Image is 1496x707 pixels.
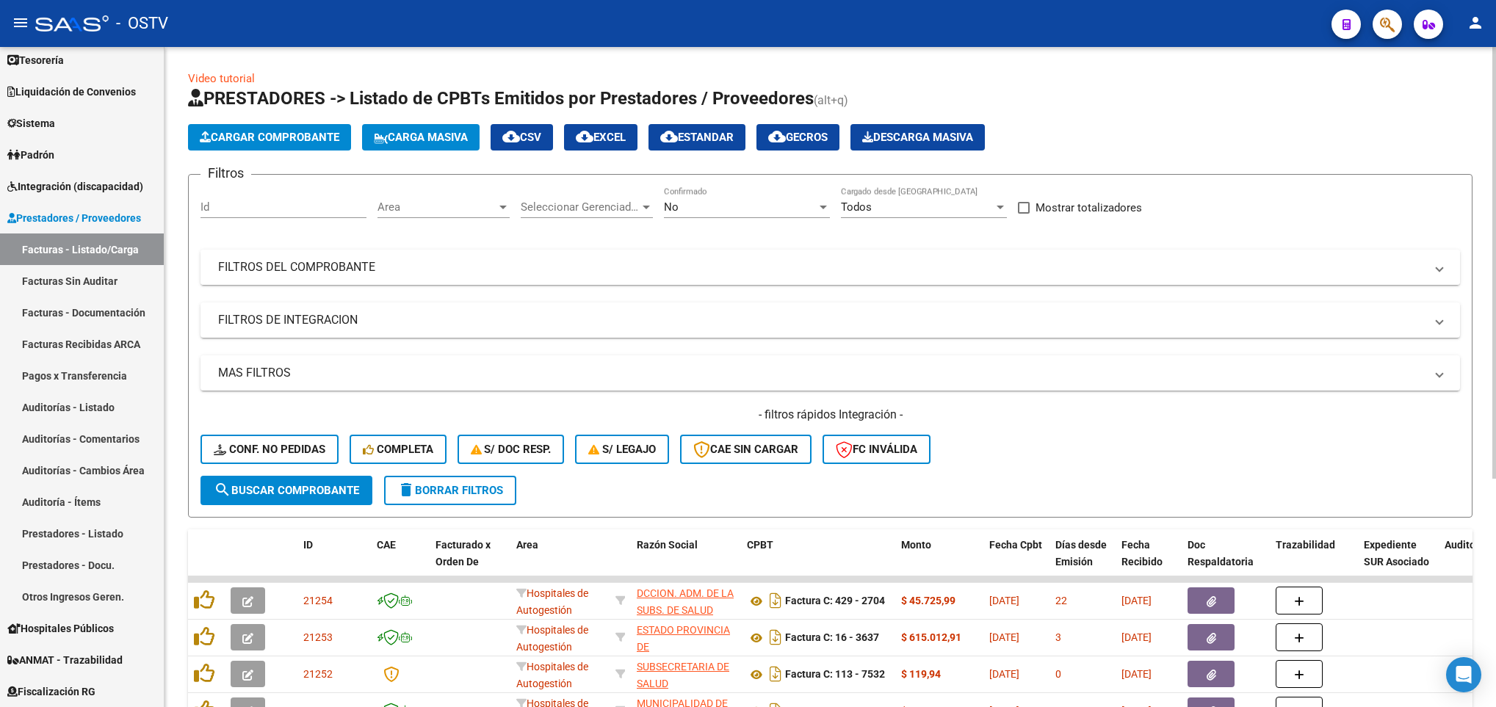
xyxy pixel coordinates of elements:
[836,443,917,456] span: FC Inválida
[766,626,785,649] i: Descargar documento
[471,443,552,456] span: S/ Doc Resp.
[983,529,1049,594] datatable-header-cell: Fecha Cpbt
[841,200,872,214] span: Todos
[576,131,626,144] span: EXCEL
[510,529,610,594] datatable-header-cell: Area
[575,435,669,464] button: S/ legajo
[747,539,773,551] span: CPBT
[1055,539,1107,568] span: Días desde Emisión
[1467,14,1484,32] mat-icon: person
[664,200,679,214] span: No
[1055,668,1061,680] span: 0
[377,539,396,551] span: CAE
[303,539,313,551] span: ID
[116,7,168,40] span: - OSTV
[188,124,351,151] button: Cargar Comprobante
[200,131,339,144] span: Cargar Comprobante
[1446,657,1481,692] div: Open Intercom Messenger
[989,539,1042,551] span: Fecha Cpbt
[200,302,1460,338] mat-expansion-panel-header: FILTROS DE INTEGRACION
[693,443,798,456] span: CAE SIN CARGAR
[200,355,1460,391] mat-expansion-panel-header: MAS FILTROS
[7,210,141,226] span: Prestadores / Proveedores
[741,529,895,594] datatable-header-cell: CPBT
[436,539,491,568] span: Facturado x Orden De
[785,595,885,607] strong: Factura C: 429 - 2704
[458,435,565,464] button: S/ Doc Resp.
[564,124,637,151] button: EXCEL
[7,52,64,68] span: Tesorería
[363,443,433,456] span: Completa
[648,124,745,151] button: Estandar
[901,668,941,680] strong: $ 119,94
[637,659,735,689] div: 30675068441
[200,163,251,184] h3: Filtros
[303,595,333,606] span: 21254
[362,124,480,151] button: Carga Masiva
[768,128,786,145] mat-icon: cloud_download
[516,624,588,653] span: Hospitales de Autogestión
[1182,529,1270,594] datatable-header-cell: Doc Respaldatoria
[374,131,468,144] span: Carga Masiva
[862,131,973,144] span: Descarga Masiva
[637,661,729,689] span: SUBSECRETARIA DE SALUD
[502,131,541,144] span: CSV
[901,539,931,551] span: Monto
[631,529,741,594] datatable-header-cell: Razón Social
[1445,539,1488,551] span: Auditoria
[430,529,510,594] datatable-header-cell: Facturado x Orden De
[200,250,1460,285] mat-expansion-panel-header: FILTROS DEL COMPROBANTE
[1364,539,1429,568] span: Expediente SUR Asociado
[7,84,136,100] span: Liquidación de Convenios
[214,484,359,497] span: Buscar Comprobante
[188,88,814,109] span: PRESTADORES -> Listado de CPBTs Emitidos por Prestadores / Proveedores
[1358,529,1439,594] datatable-header-cell: Expediente SUR Asociado
[7,684,95,700] span: Fiscalización RG
[7,652,123,668] span: ANMAT - Trazabilidad
[516,539,538,551] span: Area
[637,539,698,551] span: Razón Social
[785,669,885,681] strong: Factura C: 113 - 7532
[1121,595,1152,606] span: [DATE]
[680,435,812,464] button: CAE SIN CARGAR
[350,435,447,464] button: Completa
[1121,668,1152,680] span: [DATE]
[814,93,848,107] span: (alt+q)
[218,365,1425,381] mat-panel-title: MAS FILTROS
[989,668,1019,680] span: [DATE]
[637,624,736,686] span: ESTADO PROVINCIA DE [GEOGRAPHIC_DATA][PERSON_NAME]
[785,632,879,644] strong: Factura C: 16 - 3637
[1055,595,1067,606] span: 22
[823,435,931,464] button: FC Inválida
[218,312,1425,328] mat-panel-title: FILTROS DE INTEGRACION
[377,200,496,214] span: Area
[850,124,985,151] app-download-masive: Descarga masiva de comprobantes (adjuntos)
[200,407,1460,423] h4: - filtros rápidos Integración -
[502,128,520,145] mat-icon: cloud_download
[188,72,255,85] a: Video tutorial
[576,128,593,145] mat-icon: cloud_download
[297,529,371,594] datatable-header-cell: ID
[1036,199,1142,217] span: Mostrar totalizadores
[397,481,415,498] mat-icon: delete
[303,631,333,643] span: 21253
[660,131,734,144] span: Estandar
[989,595,1019,606] span: [DATE]
[516,661,588,689] span: Hospitales de Autogestión
[1270,529,1358,594] datatable-header-cell: Trazabilidad
[521,200,640,214] span: Seleccionar Gerenciador
[384,476,516,505] button: Borrar Filtros
[588,443,656,456] span: S/ legajo
[200,476,372,505] button: Buscar Comprobante
[766,662,785,686] i: Descargar documento
[756,124,839,151] button: Gecros
[214,443,325,456] span: Conf. no pedidas
[660,128,678,145] mat-icon: cloud_download
[901,631,961,643] strong: $ 615.012,91
[989,631,1019,643] span: [DATE]
[12,14,29,32] mat-icon: menu
[7,147,54,163] span: Padrón
[200,435,339,464] button: Conf. no pedidas
[1188,539,1254,568] span: Doc Respaldatoria
[218,259,1425,275] mat-panel-title: FILTROS DEL COMPROBANTE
